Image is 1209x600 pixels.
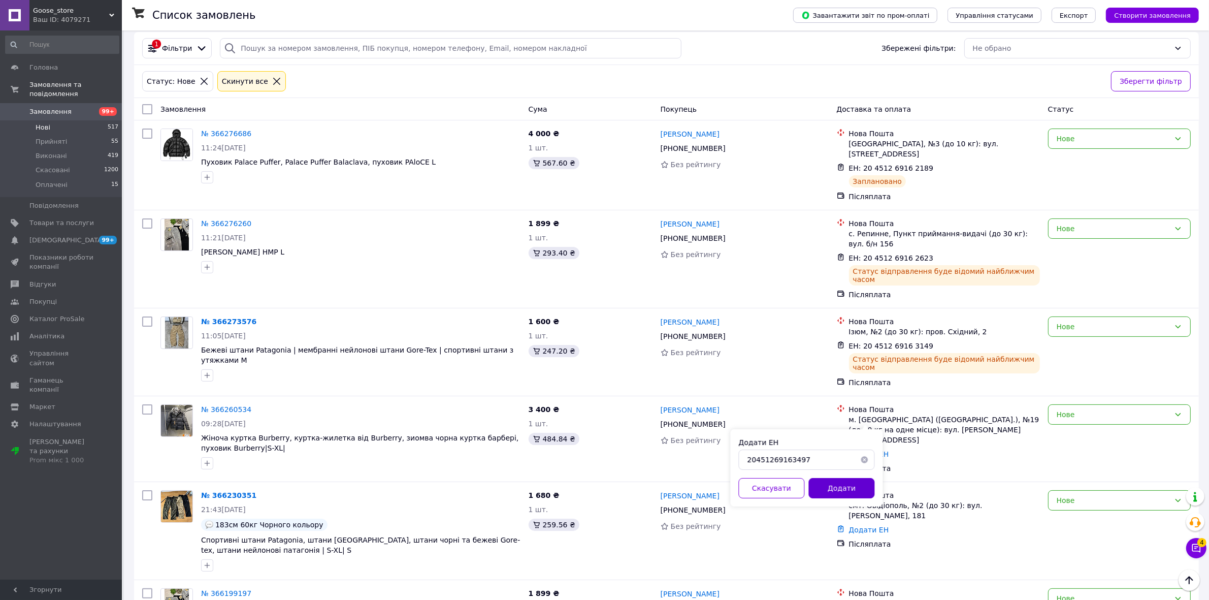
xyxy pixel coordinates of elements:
[529,491,560,499] span: 1 680 ₴
[849,265,1040,286] div: Статус відправлення буде відомий найближчим часом
[661,405,720,415] a: [PERSON_NAME]
[160,404,193,437] a: Фото товару
[201,405,251,414] a: № 366260534
[661,219,720,229] a: [PERSON_NAME]
[849,490,1040,500] div: Нова Пошта
[659,141,728,155] div: [PHONE_NUMBER]
[849,192,1040,202] div: Післяплата
[29,456,94,465] div: Prom мікс 1 000
[36,166,70,175] span: Скасовані
[29,297,57,306] span: Покупці
[36,151,67,161] span: Виконані
[849,129,1040,139] div: Нова Пошта
[99,107,117,116] span: 99+
[1052,8,1096,23] button: Експорт
[29,201,79,210] span: Повідомлення
[529,506,548,514] span: 1 шт.
[36,180,68,190] span: Оплачені
[849,317,1040,327] div: Нова Пошта
[849,327,1040,337] div: Ізюм, №2 (до 30 кг): пров. Східний, 2
[1048,105,1074,113] span: Статус
[855,450,875,470] button: Очистить
[849,139,1040,159] div: [GEOGRAPHIC_DATA], №3 (до 10 кг): вул. [STREET_ADDRESS]
[793,8,937,23] button: Завантажити звіт по пром-оплаті
[529,318,560,326] span: 1 600 ₴
[661,589,720,599] a: [PERSON_NAME]
[661,129,720,139] a: [PERSON_NAME]
[529,247,579,259] div: 293.40 ₴
[111,137,118,146] span: 55
[220,38,681,58] input: Пошук за номером замовлення, ПІБ покупця, номером телефону, Email, номером накладної
[529,332,548,340] span: 1 шт.
[849,588,1040,598] div: Нова Пошта
[849,463,1040,473] div: Післяплата
[1106,8,1199,23] button: Створити замовлення
[739,438,779,447] label: Додати ЕН
[1114,12,1191,19] span: Створити замовлення
[201,248,284,256] a: [PERSON_NAME] HMP L
[160,129,193,161] a: Фото товару
[529,157,579,169] div: 567.60 ₴
[104,166,118,175] span: 1200
[165,219,189,250] img: Фото товару
[659,417,728,431] div: [PHONE_NUMBER]
[99,236,117,244] span: 99+
[1111,71,1191,91] button: Зберегти фільтр
[108,123,118,132] span: 517
[1057,409,1170,420] div: Нове
[973,43,1170,54] div: Не обрано
[160,218,193,251] a: Фото товару
[529,144,548,152] span: 1 шт.
[29,63,58,72] span: Головна
[201,158,436,166] a: Пуховик Palace Puffer, Palace Puffer Balaclava, пуховик PAloCE L
[956,12,1033,19] span: Управління статусами
[201,506,246,514] span: 21:43[DATE]
[529,405,560,414] span: 3 400 ₴
[1057,321,1170,332] div: Нове
[529,420,548,428] span: 1 шт.
[849,229,1040,249] div: с. Репинне, Пункт приймання-видачі (до 30 кг): вул. б/н 156
[849,353,1040,373] div: Статус відправлення буде відомий найближчим часом
[849,218,1040,229] div: Нова Пошта
[837,105,911,113] span: Доставка та оплата
[205,521,213,529] img: :speech_balloon:
[108,151,118,161] span: 419
[161,129,192,161] img: Фото товару
[201,434,518,452] a: Жіноча куртка Burberry, куртка-жилетка від Burberry, зиомва чорна куртка барбері, пуховик Burberr...
[1120,76,1182,87] span: Зберегти фільтр
[161,405,192,436] img: Фото товару
[659,231,728,245] div: [PHONE_NUMBER]
[29,236,105,245] span: [DEMOGRAPHIC_DATA]
[1179,570,1200,591] button: Наверх
[849,404,1040,415] div: Нова Пошта
[671,250,721,259] span: Без рейтингу
[529,219,560,228] span: 1 899 ₴
[160,490,193,523] a: Фото товару
[201,219,251,228] a: № 366276260
[29,349,94,367] span: Управління сайтом
[849,254,934,262] span: ЕН: 20 4512 6916 2623
[1060,12,1088,19] span: Експорт
[160,105,206,113] span: Замовлення
[201,234,246,242] span: 11:21[DATE]
[661,491,720,501] a: [PERSON_NAME]
[849,290,1040,300] div: Післяплата
[160,317,193,349] a: Фото товару
[659,329,728,343] div: [PHONE_NUMBER]
[111,180,118,190] span: 15
[947,8,1041,23] button: Управління статусами
[1057,223,1170,234] div: Нове
[29,280,56,289] span: Відгуки
[36,137,67,146] span: Прийняті
[201,589,251,597] a: № 366199197
[33,6,109,15] span: Goose_store
[201,491,256,499] a: № 366230351
[801,11,929,20] span: Завантажити звіт по пром-оплаті
[529,105,547,113] span: Cума
[220,76,270,87] div: Cкинути все
[671,161,721,169] span: Без рейтингу
[161,491,192,522] img: Фото товару
[849,164,934,172] span: ЕН: 20 4512 6916 2189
